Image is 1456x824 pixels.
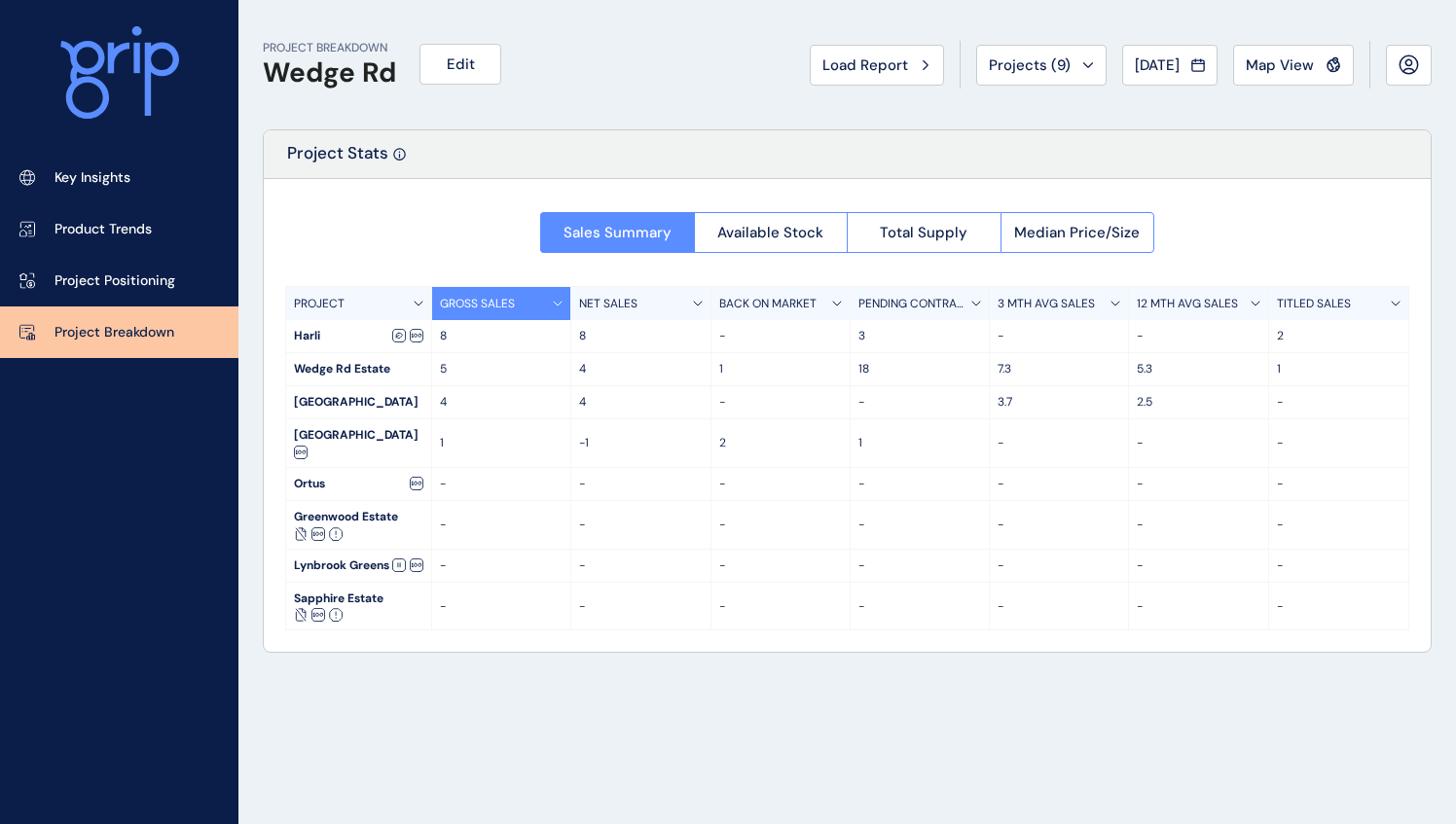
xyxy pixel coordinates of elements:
p: 4 [579,394,702,411]
p: - [440,598,563,615]
p: 5 [440,361,563,377]
p: Project Stats [287,142,388,178]
div: Sapphire Estate [286,583,431,630]
p: 2 [719,435,842,451]
button: Sales Summary [540,212,694,253]
div: Greenwood Estate [286,501,431,549]
p: - [1137,476,1259,492]
span: Total Supply [880,223,967,242]
p: 8 [440,328,563,344]
p: - [998,517,1120,533]
div: [GEOGRAPHIC_DATA] [286,386,431,418]
p: 1 [719,361,842,377]
p: 4 [579,361,702,377]
p: - [1137,328,1259,344]
p: 3 MTH AVG SALES [998,296,1095,312]
p: 8 [579,328,702,344]
p: - [440,517,563,533]
span: Sales Summary [564,223,672,242]
p: 12 MTH AVG SALES [1137,296,1238,312]
div: Lynbrook Greens [286,550,431,582]
p: - [579,557,702,574]
p: - [1277,394,1401,411]
span: [DATE] [1135,55,1180,75]
div: Ortus [286,468,431,500]
p: - [998,476,1120,492]
p: - [719,394,842,411]
p: - [440,476,563,492]
button: Available Stock [694,212,848,253]
div: [GEOGRAPHIC_DATA] [286,419,431,467]
h1: Wedge Rd [263,56,396,90]
p: Key Insights [55,168,130,188]
p: PROJECT BREAKDOWN [263,40,396,56]
p: PROJECT [294,296,345,312]
p: - [998,328,1120,344]
p: - [1277,476,1401,492]
p: - [579,598,702,615]
p: - [1137,517,1259,533]
p: 1 [1277,361,1401,377]
button: Map View [1233,45,1354,86]
p: - [998,435,1120,451]
div: Harli [286,320,431,352]
p: Product Trends [55,220,152,239]
span: Edit [447,54,475,74]
p: - [1277,517,1401,533]
p: - [1277,435,1401,451]
button: Load Report [810,45,944,86]
p: - [719,517,842,533]
p: - [719,328,842,344]
span: Map View [1246,55,1314,75]
p: 5.3 [1137,361,1259,377]
p: Project Breakdown [55,323,174,342]
p: - [1277,598,1401,615]
p: BACK ON MARKET [719,296,817,312]
p: - [1277,557,1401,574]
p: - [719,476,842,492]
p: 7.3 [998,361,1120,377]
span: Available Stock [717,223,823,242]
p: TITLED SALES [1277,296,1351,312]
span: Load Report [822,55,908,75]
p: 3.7 [998,394,1120,411]
p: 2 [1277,328,1401,344]
p: Project Positioning [55,271,175,291]
span: Projects ( 9 ) [989,55,1071,75]
p: - [998,557,1120,574]
p: - [1137,598,1259,615]
button: Median Price/Size [1001,212,1155,253]
button: Edit [419,44,501,85]
p: 2.5 [1137,394,1259,411]
p: - [719,598,842,615]
p: 1 [440,435,563,451]
p: - [719,557,842,574]
p: - [858,394,981,411]
p: - [579,476,702,492]
p: NET SALES [579,296,637,312]
p: - [440,557,563,574]
p: 18 [858,361,981,377]
button: [DATE] [1122,45,1218,86]
p: -1 [579,435,702,451]
p: - [858,557,981,574]
p: - [858,476,981,492]
p: 1 [858,435,981,451]
span: Median Price/Size [1014,223,1140,242]
p: - [579,517,702,533]
div: Wedge Rd Estate [286,353,431,385]
button: Total Supply [847,212,1001,253]
p: PENDING CONTRACTS [858,296,971,312]
p: 3 [858,328,981,344]
p: GROSS SALES [440,296,515,312]
p: - [858,598,981,615]
p: - [858,517,981,533]
p: - [998,598,1120,615]
p: 4 [440,394,563,411]
p: - [1137,435,1259,451]
button: Projects (9) [976,45,1107,86]
p: - [1137,557,1259,574]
